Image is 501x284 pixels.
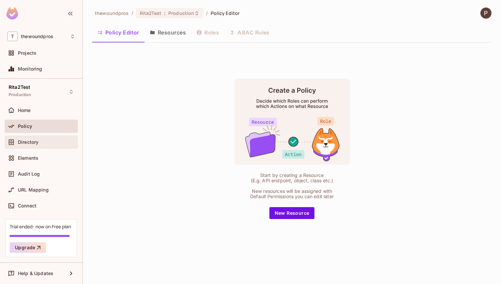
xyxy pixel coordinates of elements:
li: / [132,10,133,16]
span: Policy Editor [211,10,240,16]
span: URL Mapping [18,187,49,193]
button: Resources [144,24,191,41]
span: Directory [18,140,38,145]
img: SReyMgAAAABJRU5ErkJggg== [6,7,18,20]
span: Help & Updates [18,271,53,276]
li: / [206,10,208,16]
span: Audit Log [18,171,40,177]
span: Connect [18,203,36,208]
div: Trial ended- now on Free plan [10,223,71,230]
span: Elements [18,155,38,161]
span: Rita2Test [9,85,30,90]
span: Production [9,92,31,97]
span: : [164,11,166,16]
button: Upgrade [10,242,46,253]
span: Projects [18,50,36,56]
span: Monitoring [18,66,42,72]
span: T [7,31,18,41]
span: Workspace: thewoundpros [21,34,53,39]
div: New resources will be assigned with Default Permissions you can edit later [247,189,337,199]
button: New Resource [269,207,315,219]
button: Policy Editor [92,24,144,41]
span: Home [18,108,31,113]
span: Production [168,10,194,16]
span: Rita2Test [140,10,161,16]
div: Start by creating a Resource (E.g. API endpoint, object, class etc.) [247,173,337,183]
img: Paige Devey [480,8,491,19]
span: Policy [18,124,32,129]
span: the active workspace [95,10,129,16]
